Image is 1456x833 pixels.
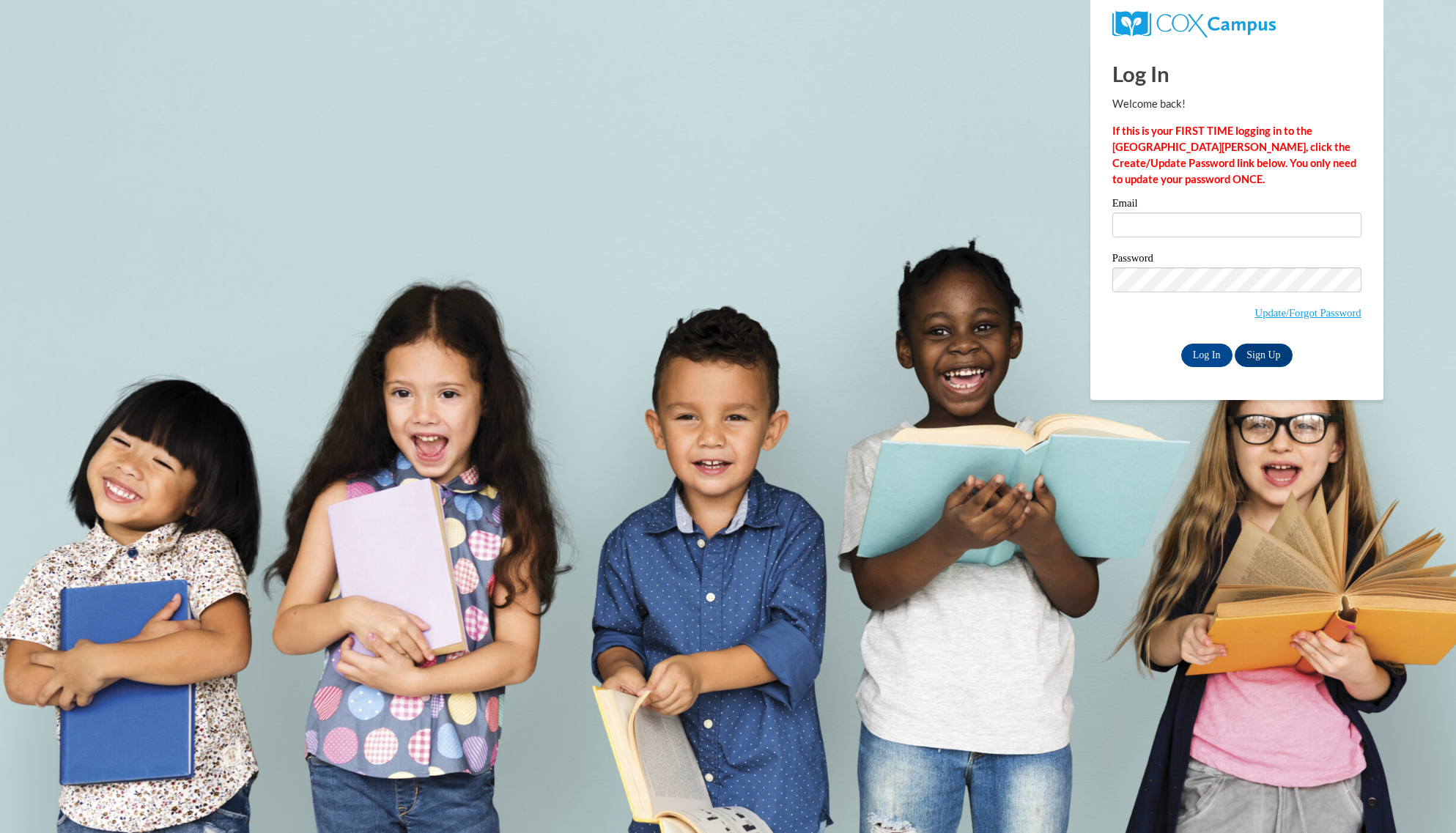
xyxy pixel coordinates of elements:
strong: If this is your FIRST TIME logging in to the [GEOGRAPHIC_DATA][PERSON_NAME], click the Create/Upd... [1112,125,1356,185]
input: Log In [1181,344,1233,367]
a: Sign Up [1235,344,1292,367]
a: Update/Forgot Password [1255,307,1361,319]
label: Email [1112,198,1361,212]
label: Password [1112,253,1361,267]
h1: Log In [1112,59,1361,89]
img: COX Campus [1112,11,1276,37]
p: Welcome back! [1112,96,1361,112]
a: COX Campus [1112,17,1276,29]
